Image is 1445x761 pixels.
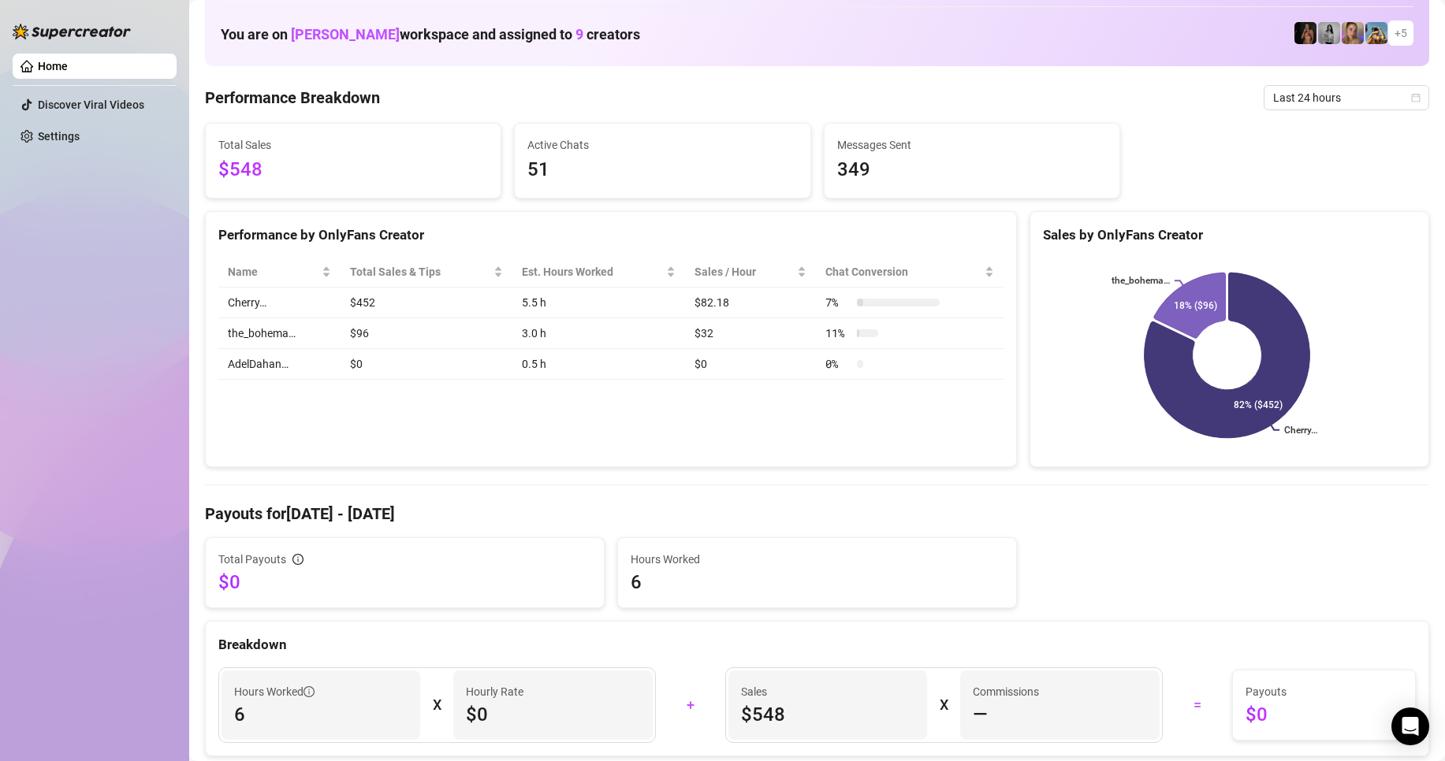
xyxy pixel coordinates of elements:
span: $0 [466,702,639,727]
span: Name [228,263,318,280]
h1: You are on workspace and assigned to creators [221,26,640,43]
a: Home [38,60,68,72]
a: Discover Viral Videos [38,98,144,111]
td: 0.5 h [512,349,685,380]
th: Name [218,257,341,288]
div: + [665,692,716,718]
span: Sales [741,683,914,700]
span: 51 [527,155,797,185]
span: Total Sales & Tips [350,263,490,280]
span: 7 % [825,294,851,311]
span: $548 [741,702,914,727]
td: $32 [685,318,816,349]
h4: Payouts for [DATE] - [DATE] [205,503,1429,525]
img: Cherry [1342,22,1364,44]
div: Breakdown [218,634,1416,655]
div: = [1172,692,1223,718]
span: 9 [575,26,583,43]
td: Cherry… [218,288,341,318]
img: Babydanix [1365,22,1387,44]
td: 5.5 h [512,288,685,318]
article: Hourly Rate [466,683,523,700]
td: the_bohema… [218,318,341,349]
span: Messages Sent [837,136,1107,154]
div: X [940,692,948,718]
span: Payouts [1246,683,1402,700]
span: $0 [218,570,591,595]
span: 0 % [825,355,851,373]
span: 11 % [825,325,851,342]
span: + 5 [1395,24,1407,42]
th: Chat Conversion [816,257,1004,288]
td: $82.18 [685,288,816,318]
span: 6 [234,702,408,727]
span: — [973,702,988,727]
span: Hours Worked [234,683,315,700]
span: [PERSON_NAME] [291,26,400,43]
span: $548 [218,155,488,185]
text: the_bohema… [1112,275,1170,286]
article: Commissions [973,683,1039,700]
th: Total Sales & Tips [341,257,512,288]
div: X [433,692,441,718]
th: Sales / Hour [685,257,816,288]
img: logo-BBDzfeDw.svg [13,24,131,39]
img: the_bohema [1294,22,1317,44]
span: Last 24 hours [1273,86,1420,110]
span: calendar [1411,93,1421,102]
span: info-circle [292,554,304,565]
td: $0 [685,349,816,380]
div: Est. Hours Worked [522,263,663,280]
td: AdelDahan… [218,349,341,380]
div: Open Intercom Messenger [1391,707,1429,745]
td: $452 [341,288,512,318]
span: Hours Worked [631,551,1004,568]
div: Performance by OnlyFans Creator [218,225,1004,246]
span: Chat Conversion [825,263,981,280]
a: Settings [38,130,80,143]
span: info-circle [304,686,315,697]
text: Cherry… [1284,425,1317,436]
td: $96 [341,318,512,349]
span: $0 [1246,702,1402,727]
td: 3.0 h [512,318,685,349]
span: Active Chats [527,136,797,154]
span: Sales / Hour [695,263,794,280]
img: A [1318,22,1340,44]
div: Sales by OnlyFans Creator [1043,225,1416,246]
span: 349 [837,155,1107,185]
span: Total Sales [218,136,488,154]
span: 6 [631,570,1004,595]
span: Total Payouts [218,551,286,568]
h4: Performance Breakdown [205,87,380,109]
td: $0 [341,349,512,380]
